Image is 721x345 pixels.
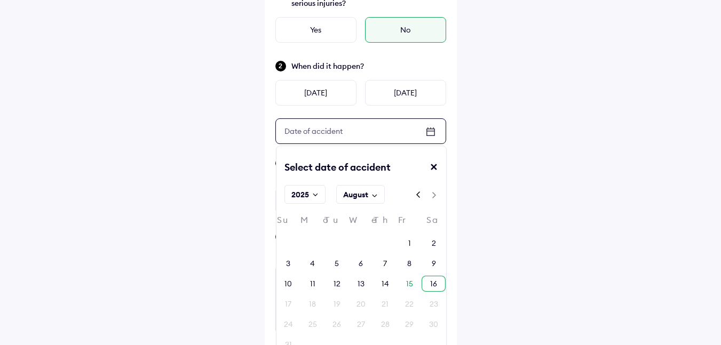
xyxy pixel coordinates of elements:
[405,319,414,330] div: 29
[334,278,340,289] div: 12
[300,215,324,230] div: Mo
[349,215,373,230] div: We
[275,246,446,257] div: Explain in detail to help us speed up the claim process
[276,122,351,141] div: Date of accident
[365,80,446,106] div: [DATE]
[382,299,389,309] div: 21
[308,319,317,330] div: 25
[343,189,368,200] div: August
[332,319,341,330] div: 26
[324,215,348,230] div: Tu
[357,319,365,330] div: 27
[291,61,446,71] span: When did it happen?
[422,215,446,230] div: Sa
[309,299,316,309] div: 18
[284,319,293,330] div: 24
[365,17,446,43] div: No
[406,278,413,289] div: 15
[398,215,422,230] div: Fr
[429,319,438,330] div: 30
[334,299,340,309] div: 19
[358,278,365,289] div: 13
[276,215,300,230] div: Su
[275,188,356,213] div: Yes
[310,258,315,269] div: 4
[310,278,315,289] div: 11
[407,258,411,269] div: 8
[291,189,309,200] div: 2025
[359,258,363,269] div: 6
[275,17,356,43] div: Yes
[381,319,390,330] div: 28
[382,278,389,289] div: 14
[356,299,366,309] div: 20
[383,258,387,269] div: 7
[335,258,339,269] div: 5
[276,161,391,182] div: Select date of accident
[430,278,437,289] div: 16
[275,80,356,106] div: [DATE]
[432,238,436,248] div: 2
[405,299,414,309] div: 22
[432,258,436,269] div: 9
[408,238,411,248] div: 1
[430,161,446,182] div: ✕
[373,215,397,230] div: Th
[430,299,438,309] div: 23
[285,299,291,309] div: 17
[286,258,290,269] div: 3
[284,278,292,289] div: 10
